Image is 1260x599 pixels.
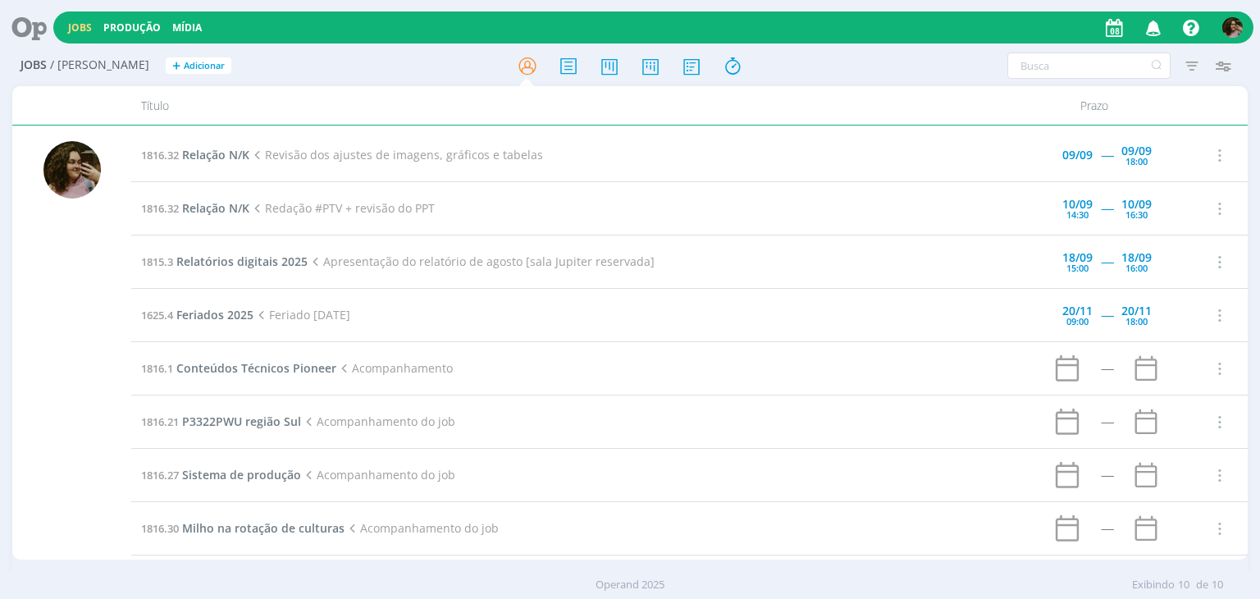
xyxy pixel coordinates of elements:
[1101,416,1113,428] div: -----
[1125,210,1148,219] div: 16:30
[1062,199,1093,210] div: 10/09
[63,21,97,34] button: Jobs
[1196,577,1208,593] span: de
[141,414,301,429] a: 1816.21P3322PWU região Sul
[141,467,301,482] a: 1816.27Sistema de produção
[1121,199,1152,210] div: 10/09
[1062,252,1093,263] div: 18/09
[141,414,179,429] span: 1816.21
[141,521,179,536] span: 1816.30
[345,520,498,536] span: Acompanhamento do job
[176,360,336,376] span: Conteúdos Técnicos Pioneer
[68,21,92,34] a: Jobs
[301,467,454,482] span: Acompanhamento do job
[1125,317,1148,326] div: 18:00
[1066,263,1089,272] div: 15:00
[166,57,231,75] button: +Adicionar
[141,361,173,376] span: 1816.1
[182,520,345,536] span: Milho na rotação de culturas
[141,520,345,536] a: 1816.30Milho na rotação de culturas
[141,148,179,162] span: 1816.32
[1121,252,1152,263] div: 18/09
[1121,305,1152,317] div: 20/11
[182,200,249,216] span: Relação N/K
[1066,317,1089,326] div: 09:00
[1066,210,1089,219] div: 14:30
[1007,53,1171,79] input: Busca
[1062,305,1093,317] div: 20/11
[249,200,434,216] span: Redação #PTV + revisão do PPT
[1101,363,1113,374] div: -----
[1101,523,1113,534] div: -----
[249,147,542,162] span: Revisão dos ajustes de imagens, gráficos e tabelas
[43,141,101,199] img: N
[336,360,452,376] span: Acompanhamento
[301,414,454,429] span: Acompanhamento do job
[182,147,249,162] span: Relação N/K
[1002,86,1186,125] div: Prazo
[141,308,173,322] span: 1625.4
[98,21,166,34] button: Produção
[182,467,301,482] span: Sistema de produção
[1132,577,1175,593] span: Exibindo
[131,86,1002,125] div: Título
[1178,577,1189,593] span: 10
[1125,157,1148,166] div: 18:00
[1101,147,1113,162] span: -----
[308,254,654,269] span: Apresentação do relatório de agosto [sala Jupiter reservada]
[141,147,249,162] a: 1816.32Relação N/K
[167,21,207,34] button: Mídia
[1101,254,1113,269] span: -----
[176,307,253,322] span: Feriados 2025
[141,201,179,216] span: 1816.32
[141,254,308,269] a: 1815.3Relatórios digitais 2025
[21,58,47,72] span: Jobs
[182,414,301,429] span: P3322PWU região Sul
[1121,145,1152,157] div: 09/09
[172,57,180,75] span: +
[172,21,202,34] a: Mídia
[141,200,249,216] a: 1816.32Relação N/K
[1221,13,1244,42] button: N
[141,468,179,482] span: 1816.27
[1222,17,1243,38] img: N
[176,254,308,269] span: Relatórios digitais 2025
[1062,149,1093,161] div: 09/09
[1101,200,1113,216] span: -----
[141,307,253,322] a: 1625.4Feriados 2025
[50,58,149,72] span: / [PERSON_NAME]
[141,254,173,269] span: 1815.3
[141,360,336,376] a: 1816.1Conteúdos Técnicos Pioneer
[184,61,225,71] span: Adicionar
[1101,307,1113,322] span: -----
[253,307,349,322] span: Feriado [DATE]
[103,21,161,34] a: Produção
[1101,469,1113,481] div: -----
[1125,263,1148,272] div: 16:00
[1212,577,1223,593] span: 10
